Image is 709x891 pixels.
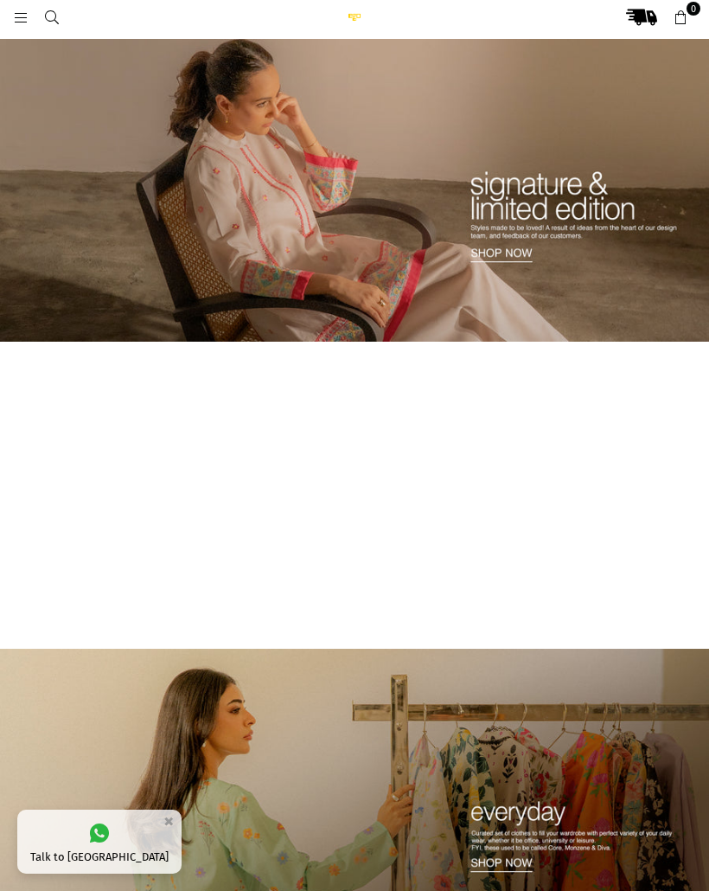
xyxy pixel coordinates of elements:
a: Talk to [GEOGRAPHIC_DATA] [17,810,182,874]
span: 0 [687,2,700,16]
button: × [158,807,179,836]
img: Ego [337,13,372,21]
a: Menu [5,10,36,23]
a: 0 [665,2,696,33]
a: Search [36,10,67,23]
